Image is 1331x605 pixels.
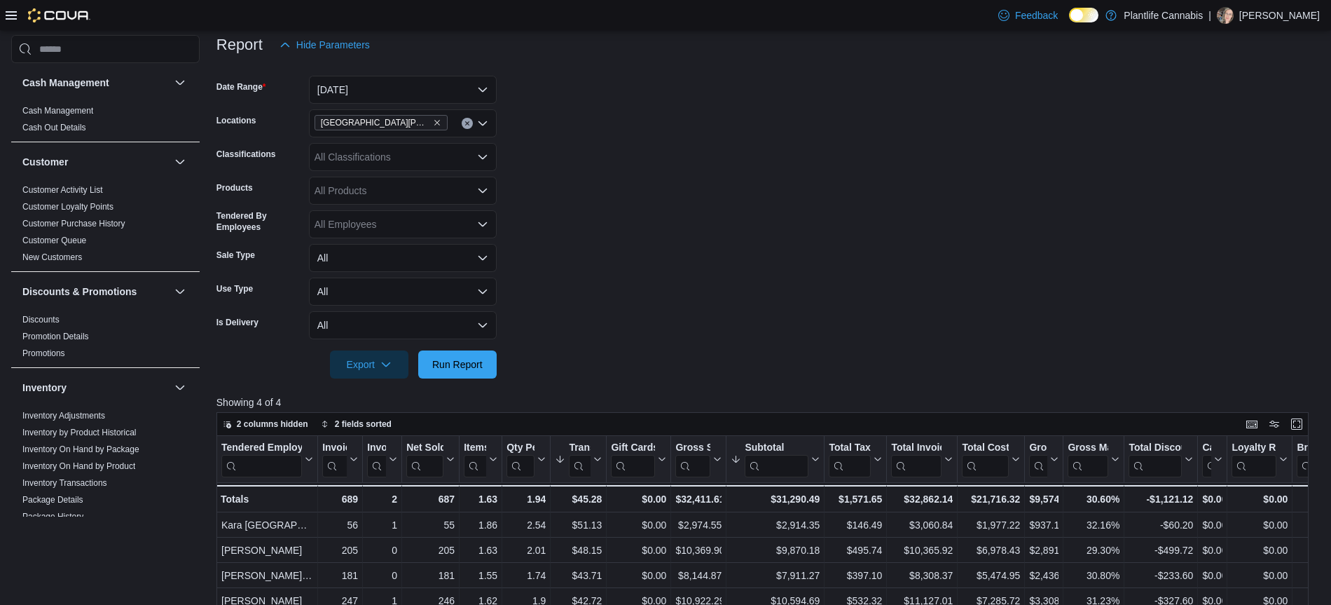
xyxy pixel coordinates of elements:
button: Gross Sales [675,442,722,477]
button: Total Cost [962,442,1020,477]
div: 0 [367,567,397,584]
div: $32,411.61 [675,491,722,508]
span: Inventory On Hand by Package [22,444,139,455]
div: Invoices Sold [322,442,347,477]
button: 2 columns hidden [217,416,314,433]
button: Tendered Employee [221,442,313,477]
div: $0.00 [611,567,666,584]
span: Cash Management [22,105,93,116]
div: $2,891.75 [1029,542,1058,559]
div: Total Tax [829,442,871,455]
a: Promotion Details [22,332,89,341]
button: Remove Fort McMurray - Eagle Ridge from selection in this group [433,118,441,127]
button: Open list of options [477,151,488,163]
button: Display options [1266,416,1283,433]
div: 2.54 [506,517,546,533]
div: $0.00 [1232,567,1288,584]
div: $5,474.95 [962,567,1020,584]
a: Customer Loyalty Points [22,202,113,212]
div: Total Cost [962,442,1009,455]
span: 2 columns hidden [237,419,308,430]
button: Open list of options [477,118,488,129]
button: Loyalty Redemptions [1232,442,1288,477]
div: 30.60% [1068,491,1119,508]
label: Products [216,182,253,193]
div: Total Discount [1129,442,1182,455]
div: 1.86 [464,517,497,533]
div: Invoices Ref [367,442,386,455]
div: $43.71 [555,567,602,584]
div: Tendered Employee [221,442,302,455]
p: Showing 4 of 4 [216,395,1320,409]
button: Qty Per Transaction [506,442,546,477]
div: $146.49 [829,517,882,533]
div: $1,571.65 [829,491,882,508]
button: [DATE] [309,76,497,104]
label: Classifications [216,149,276,160]
span: Customer Activity List [22,184,103,196]
p: [PERSON_NAME] [1239,7,1320,24]
p: | [1208,7,1211,24]
div: $7,911.27 [731,567,820,584]
div: $0.00 [1202,517,1222,533]
div: Invoices Ref [367,442,386,477]
button: Hide Parameters [274,31,375,59]
div: Transaction Average [569,442,591,455]
h3: Report [216,36,263,53]
div: Customer [11,182,200,271]
span: Package History [22,511,83,522]
button: Discounts & Promotions [22,285,169,299]
label: Date Range [216,81,266,93]
p: Plantlife Cannabis [1124,7,1203,24]
button: All [309,278,497,306]
div: -$499.72 [1129,542,1193,559]
span: [GEOGRAPHIC_DATA][PERSON_NAME] - [GEOGRAPHIC_DATA] [321,116,430,130]
button: Cash Management [22,76,169,90]
button: Run Report [418,351,497,379]
a: Cash Management [22,106,93,116]
a: Customer Activity List [22,185,103,195]
div: [PERSON_NAME] [221,542,313,559]
div: Net Sold [406,442,443,455]
a: New Customers [22,252,82,262]
a: Customer Purchase History [22,219,125,229]
span: Package Details [22,494,83,505]
span: Cash Out Details [22,122,86,133]
div: $8,308.37 [891,567,953,584]
div: Items Per Transaction [464,442,486,455]
div: Totals [221,491,313,508]
div: Subtotal [745,442,808,477]
h3: Customer [22,155,68,169]
div: $0.00 [1202,567,1222,584]
a: Feedback [993,1,1063,29]
div: 1 [367,517,397,533]
button: Open list of options [477,185,488,196]
div: Tendered Employee [221,442,302,477]
a: Inventory Transactions [22,478,107,488]
div: Net Sold [406,442,443,477]
a: Cash Out Details [22,123,86,132]
button: Inventory [22,381,169,395]
div: $0.00 [611,517,666,533]
div: $0.00 [1232,542,1288,559]
div: Total Invoiced [891,442,942,477]
button: Subtotal [731,442,820,477]
div: Cashback [1202,442,1211,477]
a: Customer Queue [22,236,86,245]
div: $937.13 [1029,517,1058,533]
a: Discounts [22,315,60,325]
div: Qty Per Transaction [506,442,535,477]
div: [PERSON_NAME] [PERSON_NAME] [221,567,313,584]
div: 1.55 [464,567,497,584]
div: 56 [322,517,358,533]
div: 1.63 [464,491,497,508]
div: Cash Management [11,102,200,142]
button: Open list of options [477,219,488,230]
span: Promotion Details [22,331,89,342]
div: 0 [367,542,397,559]
span: Inventory Adjustments [22,410,105,421]
div: -$60.20 [1129,517,1193,533]
button: Items Per Transaction [464,442,497,477]
div: $8,144.87 [675,567,722,584]
span: Customer Purchase History [22,218,125,229]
